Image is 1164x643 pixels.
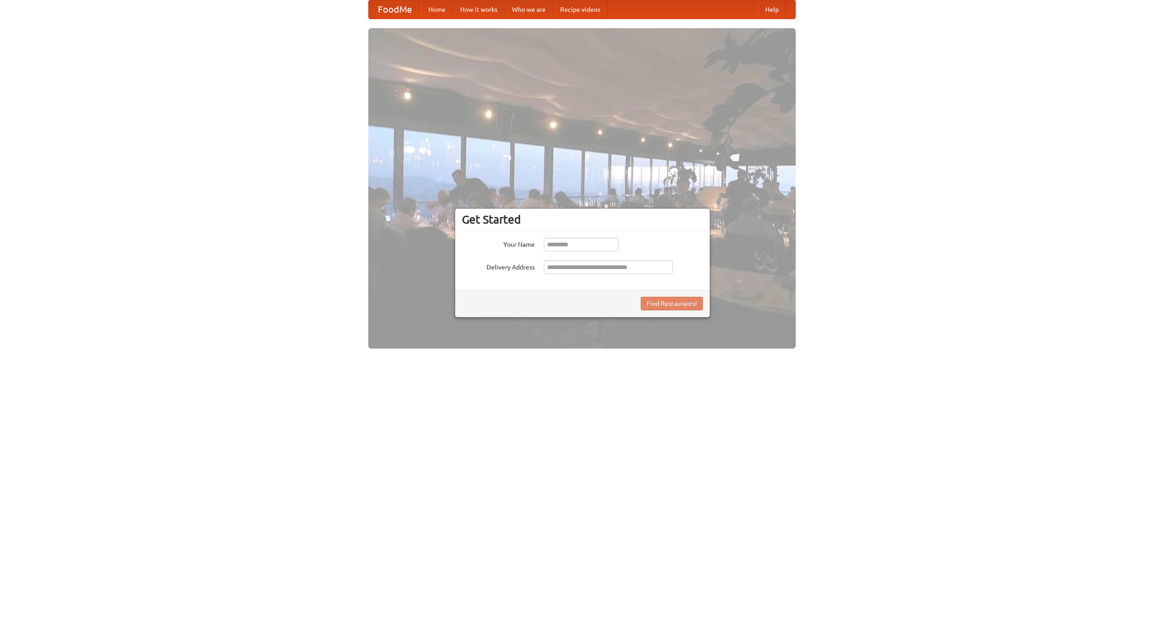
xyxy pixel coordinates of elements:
h3: Get Started [462,213,703,226]
button: Find Restaurants! [641,297,703,310]
a: How it works [453,0,505,19]
label: Delivery Address [462,260,535,272]
label: Your Name [462,238,535,249]
a: Help [758,0,786,19]
a: Recipe videos [553,0,607,19]
a: Who we are [505,0,553,19]
a: Home [421,0,453,19]
a: FoodMe [369,0,421,19]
